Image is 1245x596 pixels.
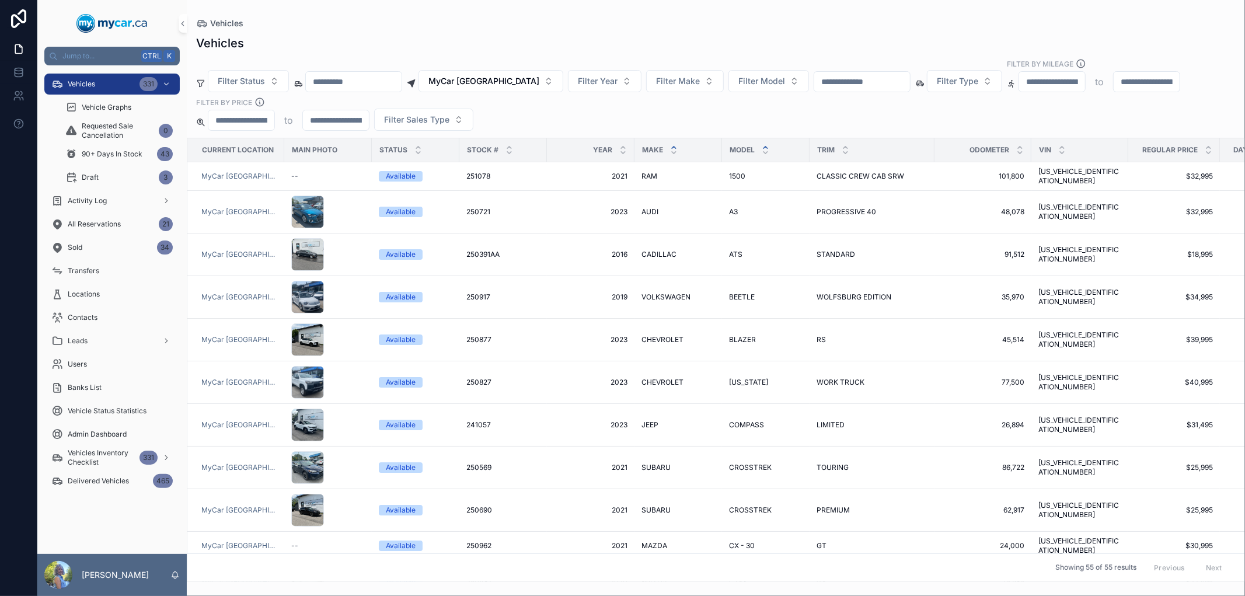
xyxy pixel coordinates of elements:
span: CADILLAC [641,250,676,259]
span: 250877 [466,335,491,344]
span: SUBARU [641,463,671,472]
div: scrollable content [37,65,187,507]
a: Locations [44,284,180,305]
span: GT [817,541,826,550]
span: Users [68,360,87,369]
span: 2023 [554,420,627,430]
a: 250721 [466,207,540,217]
div: 465 [153,474,173,488]
a: MyCar [GEOGRAPHIC_DATA] [201,463,277,472]
a: [US_STATE] [729,378,803,387]
a: [US_VEHICLE_IDENTIFICATION_NUMBER] [1038,203,1121,221]
a: $25,995 [1135,506,1213,515]
label: Filter By Mileage [1007,58,1073,69]
a: MyCar [GEOGRAPHIC_DATA] [201,335,277,344]
a: 62,917 [941,506,1024,515]
span: CLASSIC CREW CAB SRW [817,172,904,181]
a: [US_VEHICLE_IDENTIFICATION_NUMBER] [1038,501,1121,520]
span: $31,495 [1135,420,1213,430]
a: 2021 [554,541,627,550]
button: Select Button [728,70,809,92]
span: Vehicle Status Statistics [68,406,147,416]
a: 24,000 [941,541,1024,550]
a: MyCar [GEOGRAPHIC_DATA] [201,506,277,515]
a: MyCar [GEOGRAPHIC_DATA] [201,207,277,217]
span: Vehicle Graphs [82,103,131,112]
a: MyCar [GEOGRAPHIC_DATA] [201,250,277,259]
a: WORK TRUCK [817,378,927,387]
span: 48,078 [941,207,1024,217]
a: 2023 [554,378,627,387]
span: CHEVROLET [641,378,683,387]
span: [US_VEHICLE_IDENTIFICATION_NUMBER] [1038,536,1121,555]
a: AUDI [641,207,715,217]
a: $34,995 [1135,292,1213,302]
a: CX - 30 [729,541,803,550]
span: RAM [641,172,657,181]
div: 34 [157,241,173,255]
span: Stock # [467,145,498,155]
span: 241057 [466,420,491,430]
button: Select Button [419,70,563,92]
a: $30,995 [1135,541,1213,550]
span: $40,995 [1135,378,1213,387]
a: 26,894 [941,420,1024,430]
div: Available [386,541,416,551]
span: 86,722 [941,463,1024,472]
a: All Reservations21 [44,214,180,235]
a: MAZDA [641,541,715,550]
label: FILTER BY PRICE [196,97,252,107]
a: 2021 [554,506,627,515]
p: [PERSON_NAME] [82,569,149,581]
a: $18,995 [1135,250,1213,259]
span: 2021 [554,172,627,181]
div: Available [386,377,416,388]
a: LIMITED [817,420,927,430]
span: VOLKSWAGEN [641,292,690,302]
span: Admin Dashboard [68,430,127,439]
span: Filter Model [738,75,785,87]
a: 250391AA [466,250,540,259]
span: Year [593,145,612,155]
span: 2023 [554,207,627,217]
a: $39,995 [1135,335,1213,344]
span: $32,995 [1135,207,1213,217]
span: Filter Status [218,75,265,87]
span: MyCar [GEOGRAPHIC_DATA] [201,420,277,430]
a: 1500 [729,172,803,181]
button: Select Button [568,70,641,92]
span: K [165,51,174,61]
span: Jump to... [62,51,137,61]
a: MyCar [GEOGRAPHIC_DATA] [201,378,277,387]
a: 250877 [466,335,540,344]
a: 101,800 [941,172,1024,181]
span: $32,995 [1135,172,1213,181]
span: Status [379,145,407,155]
div: 331 [140,77,158,91]
span: [US_VEHICLE_IDENTIFICATION_NUMBER] [1038,245,1121,264]
span: BLAZER [729,335,756,344]
span: [US_VEHICLE_IDENTIFICATION_NUMBER] [1038,458,1121,477]
div: Available [386,171,416,182]
a: Available [379,207,452,217]
button: Select Button [374,109,473,131]
span: Showing 55 of 55 results [1055,563,1136,573]
span: VIN [1039,145,1051,155]
a: 250690 [466,506,540,515]
span: 250569 [466,463,491,472]
a: [US_VEHICLE_IDENTIFICATION_NUMBER] [1038,416,1121,434]
span: 35,970 [941,292,1024,302]
a: Vehicle Status Statistics [44,400,180,421]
